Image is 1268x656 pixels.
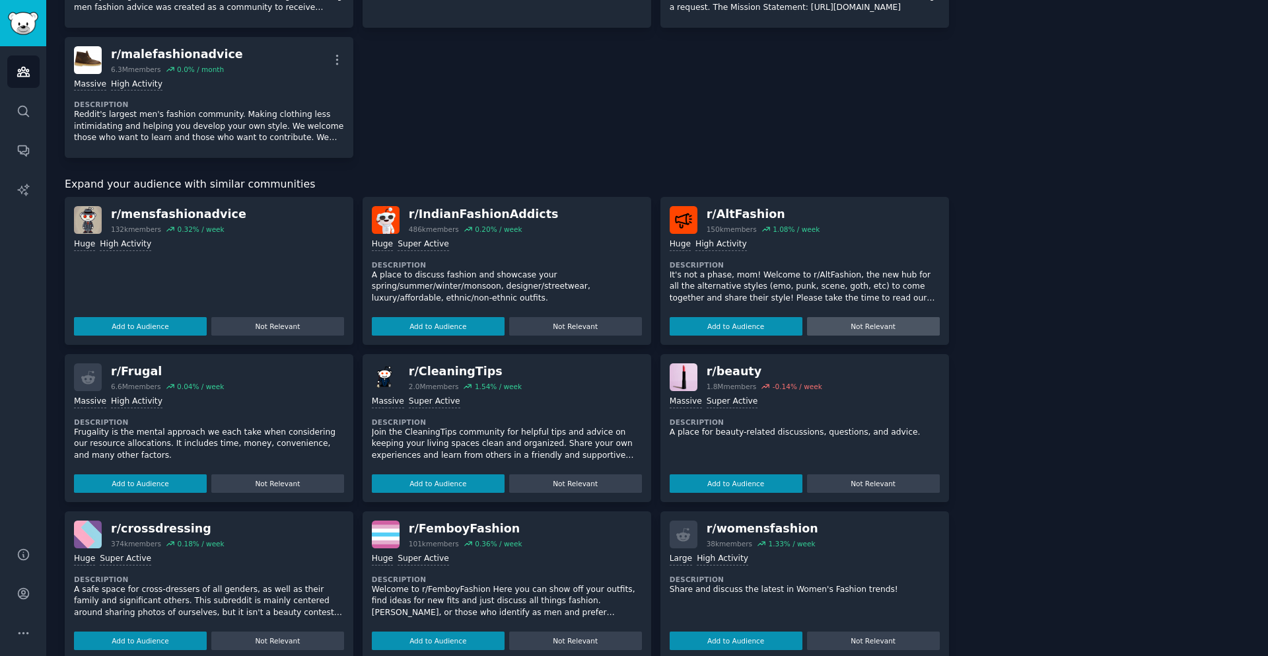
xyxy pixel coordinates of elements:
div: 150k members [707,225,757,234]
img: beauty [670,363,697,391]
img: malefashionadvice [74,46,102,74]
div: 101k members [409,539,459,548]
div: Huge [74,238,95,251]
dt: Description [372,418,642,427]
button: Not Relevant [509,632,642,650]
dt: Description [372,260,642,270]
div: Super Active [398,553,449,565]
div: 1.54 % / week [475,382,522,391]
div: High Activity [697,553,748,565]
a: malefashionadvicer/malefashionadvice6.3Mmembers0.0% / monthMassiveHigh ActivityDescriptionReddit'... [65,37,353,158]
button: Not Relevant [211,317,344,336]
div: -0.14 % / week [773,382,822,391]
p: A place for beauty-related discussions, questions, and advice. [670,427,940,439]
img: IndianFashionAddicts [372,206,400,234]
span: Expand your audience with similar communities [65,176,315,193]
div: 6.6M members [111,382,161,391]
div: r/ beauty [707,363,822,380]
div: Huge [74,553,95,565]
div: Large [670,553,692,565]
div: Huge [372,238,393,251]
img: FemboyFashion [372,521,400,548]
div: 0.18 % / week [177,539,224,548]
div: 38k members [707,539,752,548]
div: 374k members [111,539,161,548]
img: CleaningTips [372,363,400,391]
button: Add to Audience [372,632,505,650]
div: r/ Frugal [111,363,224,380]
div: r/ IndianFashionAddicts [409,206,559,223]
div: Massive [372,396,404,408]
dt: Description [670,418,940,427]
div: 0.04 % / week [177,382,224,391]
div: 1.33 % / week [768,539,815,548]
p: Share and discuss the latest in Women's Fashion trends! [670,584,940,596]
button: Not Relevant [211,632,344,650]
div: r/ malefashionadvice [111,46,243,63]
div: Huge [670,238,691,251]
div: High Activity [111,79,162,91]
button: Not Relevant [211,474,344,493]
img: GummySearch logo [8,12,38,35]
p: It's not a phase, mom! Welcome to r/AltFashion, the new hub for all the alternative styles (emo, ... [670,270,940,305]
img: mensfashionadvice [74,206,102,234]
button: Not Relevant [509,317,642,336]
button: Not Relevant [807,317,940,336]
button: Add to Audience [372,474,505,493]
p: Welcome to r/FemboyFashion Here you can show off your outfits, find ideas for new fits and just d... [372,584,642,619]
button: Not Relevant [807,474,940,493]
div: 1.08 % / week [773,225,820,234]
div: 2.0M members [409,382,459,391]
div: 1.8M members [707,382,757,391]
dt: Description [74,100,344,109]
div: 0.0 % / month [177,65,224,74]
div: 6.3M members [111,65,161,74]
div: r/ crossdressing [111,521,225,537]
dt: Description [74,575,344,584]
p: A place to discuss fashion and showcase your spring/summer/winter/monsoon, designer/streetwear, l... [372,270,642,305]
div: r/ FemboyFashion [409,521,522,537]
img: crossdressing [74,521,102,548]
dt: Description [670,575,940,584]
div: Massive [74,396,106,408]
div: 132k members [111,225,161,234]
p: A safe space for cross-dressers of all genders, as well as their family and significant others. T... [74,584,344,619]
button: Add to Audience [74,317,207,336]
div: r/ AltFashion [707,206,820,223]
button: Add to Audience [670,474,802,493]
div: High Activity [111,396,162,408]
div: Super Active [100,553,151,565]
div: Super Active [707,396,758,408]
div: 486k members [409,225,459,234]
div: r/ mensfashionadvice [111,206,246,223]
div: r/ CleaningTips [409,363,522,380]
dt: Description [74,418,344,427]
div: High Activity [695,238,747,251]
div: 0.36 % / week [475,539,522,548]
button: Add to Audience [670,632,802,650]
p: Frugality is the mental approach we each take when considering our resource allocations. It inclu... [74,427,344,462]
button: Add to Audience [372,317,505,336]
div: Huge [372,553,393,565]
div: Massive [670,396,702,408]
div: Massive [74,79,106,91]
div: 0.20 % / week [475,225,522,234]
button: Add to Audience [74,474,207,493]
dt: Description [670,260,940,270]
dt: Description [372,575,642,584]
button: Add to Audience [670,317,802,336]
img: AltFashion [670,206,697,234]
button: Add to Audience [74,632,207,650]
p: Reddit's largest men's fashion community. Making clothing less intimidating and helping you devel... [74,109,344,144]
p: Join the CleaningTips community for helpful tips and advice on keeping your living spaces clean a... [372,427,642,462]
div: Super Active [398,238,449,251]
button: Not Relevant [509,474,642,493]
div: 0.32 % / week [177,225,224,234]
div: Super Active [409,396,460,408]
div: r/ womensfashion [707,521,818,537]
div: High Activity [100,238,151,251]
button: Not Relevant [807,632,940,650]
